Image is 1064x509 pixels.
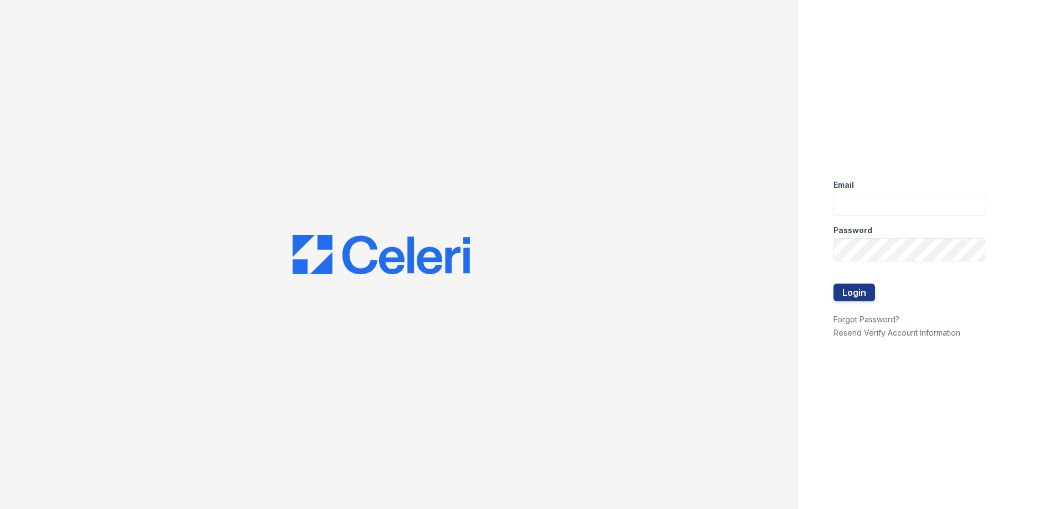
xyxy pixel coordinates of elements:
[833,284,875,301] button: Login
[293,235,470,275] img: CE_Logo_Blue-a8612792a0a2168367f1c8372b55b34899dd931a85d93a1a3d3e32e68fde9ad4.png
[833,315,899,324] a: Forgot Password?
[833,225,872,236] label: Password
[833,328,960,337] a: Resend Verify Account Information
[833,179,854,191] label: Email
